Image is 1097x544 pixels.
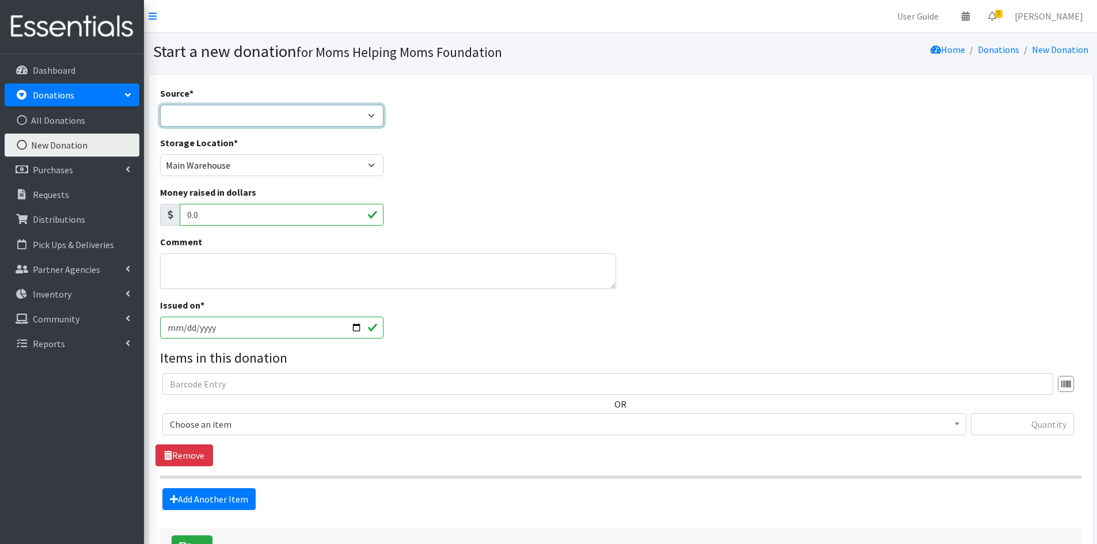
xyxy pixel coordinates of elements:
a: New Donation [1032,44,1088,55]
label: Source [160,86,193,100]
p: Inventory [33,288,71,300]
abbr: required [234,137,238,149]
span: Choose an item [170,416,959,432]
p: Purchases [33,164,73,176]
a: New Donation [5,134,139,157]
a: All Donations [5,109,139,132]
span: 5 [995,10,1003,18]
a: Remove [155,444,213,466]
small: for Moms Helping Moms Foundation [297,44,502,60]
p: Partner Agencies [33,264,100,275]
a: Donations [5,83,139,106]
a: Community [5,307,139,330]
p: Donations [33,89,74,101]
span: Choose an item [162,413,966,435]
p: Pick Ups & Deliveries [33,239,114,250]
p: Distributions [33,214,85,225]
p: Dashboard [33,64,75,76]
legend: Items in this donation [160,348,1081,368]
abbr: required [200,299,204,311]
label: Issued on [160,298,204,312]
a: 5 [979,5,1005,28]
a: Partner Agencies [5,258,139,281]
label: OR [614,397,627,411]
label: Comment [160,235,202,249]
input: Barcode Entry [162,373,1053,395]
input: Quantity [971,413,1074,435]
h1: Start a new donation [153,41,617,62]
a: Home [931,44,965,55]
label: Storage Location [160,136,238,150]
a: Dashboard [5,59,139,82]
a: User Guide [888,5,948,28]
label: Money raised in dollars [160,185,256,199]
a: Add Another Item [162,488,256,510]
a: Requests [5,183,139,206]
p: Community [33,313,79,325]
a: Distributions [5,208,139,231]
p: Requests [33,189,69,200]
a: Pick Ups & Deliveries [5,233,139,256]
p: Reports [33,338,65,349]
a: Purchases [5,158,139,181]
a: Inventory [5,283,139,306]
a: Reports [5,332,139,355]
a: [PERSON_NAME] [1005,5,1092,28]
img: HumanEssentials [5,7,139,46]
a: Donations [978,44,1019,55]
abbr: required [189,88,193,99]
